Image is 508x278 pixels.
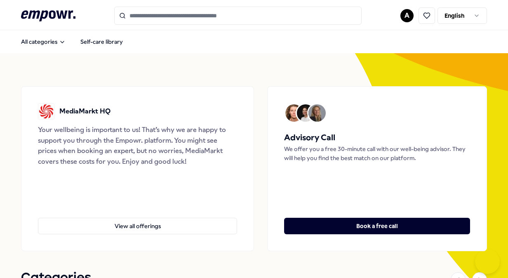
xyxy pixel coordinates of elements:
p: We offer you a free 30-minute call with our well-being advisor. They will help you find the best ... [284,144,470,163]
button: A [400,9,414,22]
div: Your wellbeing is important to us! That’s why we are happy to support you through the Empowr. pla... [38,125,237,167]
input: Search for products, categories or subcategories [114,7,362,25]
img: Avatar [297,104,314,122]
p: MediaMarkt HQ [59,106,111,117]
button: All categories [14,33,72,50]
h5: Advisory Call [284,131,470,144]
img: MediaMarkt HQ [38,103,54,120]
a: View all offerings [38,205,237,234]
a: Self-care library [74,33,129,50]
img: Avatar [308,104,326,122]
nav: Main [14,33,129,50]
button: Book a free call [284,218,470,234]
iframe: Help Scout Beacon - Open [475,249,500,274]
button: View all offerings [38,218,237,234]
img: Avatar [285,104,303,122]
